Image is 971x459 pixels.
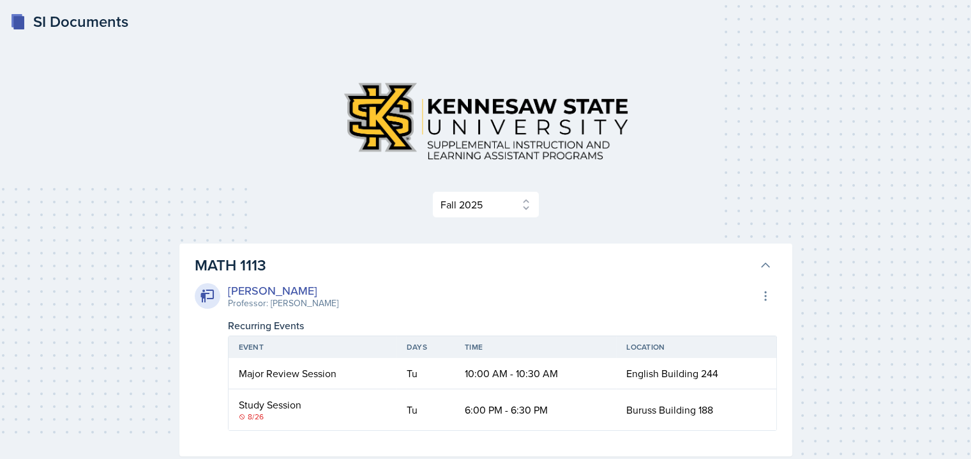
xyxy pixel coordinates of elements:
[228,318,777,333] div: Recurring Events
[626,403,713,417] span: Buruss Building 188
[396,336,455,358] th: Days
[616,336,776,358] th: Location
[239,397,386,412] div: Study Session
[239,366,386,381] div: Major Review Session
[455,389,616,430] td: 6:00 PM - 6:30 PM
[195,254,754,277] h3: MATH 1113
[333,72,639,171] img: Kennesaw State University
[228,282,338,299] div: [PERSON_NAME]
[455,336,616,358] th: Time
[228,297,338,310] div: Professor: [PERSON_NAME]
[10,10,128,33] a: SI Documents
[396,389,455,430] td: Tu
[192,251,774,279] button: MATH 1113
[229,336,396,358] th: Event
[455,358,616,389] td: 10:00 AM - 10:30 AM
[396,358,455,389] td: Tu
[626,366,718,380] span: English Building 244
[239,411,386,423] div: 8/26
